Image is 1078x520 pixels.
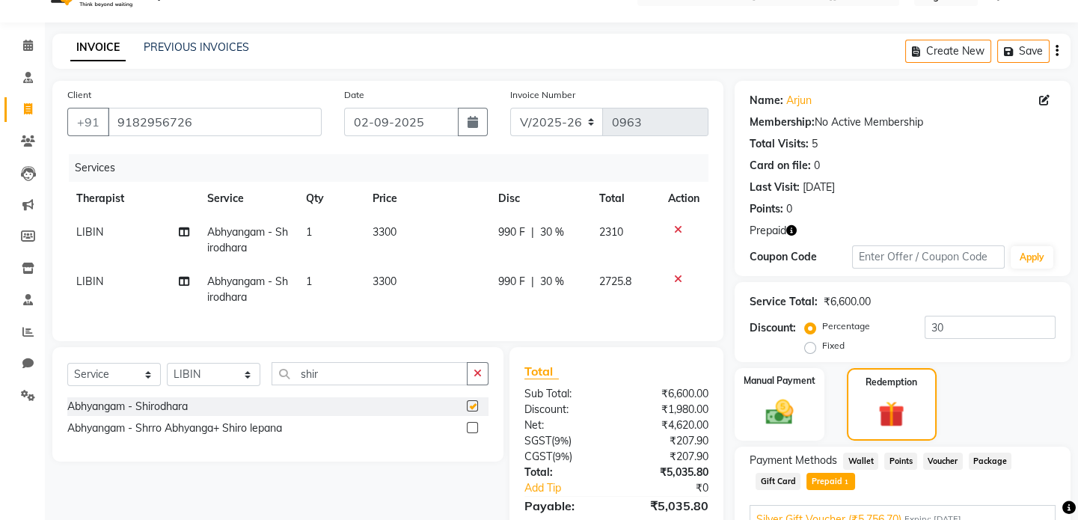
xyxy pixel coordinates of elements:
span: 30 % [540,274,564,290]
span: Abhyangam - Shirodhara [207,275,288,304]
th: Disc [489,182,590,215]
span: LIBIN [76,225,103,239]
th: Service [198,182,298,215]
span: 1 [842,478,851,487]
div: Membership: [750,114,815,130]
th: Therapist [67,182,198,215]
input: Enter Offer / Coupon Code [852,245,1005,269]
input: Search or Scan [272,362,468,385]
input: Search by Name/Mobile/Email/Code [108,108,322,136]
div: Points: [750,201,783,217]
div: ₹1,980.00 [616,402,720,417]
th: Total [590,182,660,215]
span: Gift Card [756,473,800,490]
div: Discount: [513,402,616,417]
div: ₹0 [634,480,720,496]
div: Abhyangam - Shirodhara [67,399,188,415]
label: Invoice Number [510,88,575,102]
a: INVOICE [70,34,126,61]
div: 0 [786,201,792,217]
span: Payment Methods [750,453,837,468]
span: Prepaid [806,473,855,490]
div: ₹207.90 [616,449,720,465]
div: No Active Membership [750,114,1056,130]
span: 2725.8 [599,275,631,288]
span: Abhyangam - Shirodhara [207,225,288,254]
span: Package [969,453,1012,470]
a: Arjun [786,93,812,108]
div: Discount: [750,320,796,336]
span: LIBIN [76,275,103,288]
div: Sub Total: [513,386,616,402]
span: 3300 [373,275,396,288]
button: +91 [67,108,109,136]
div: Name: [750,93,783,108]
span: 2310 [599,225,623,239]
div: 5 [812,136,818,152]
th: Price [364,182,489,215]
span: | [531,274,534,290]
label: Date [344,88,364,102]
div: ₹5,035.80 [616,497,720,515]
div: 0 [814,158,820,174]
span: 9% [554,435,569,447]
th: Action [659,182,708,215]
div: Services [69,154,720,182]
span: 30 % [540,224,564,240]
div: [DATE] [803,180,835,195]
span: 3300 [373,225,396,239]
span: | [531,224,534,240]
a: Add Tip [513,480,634,496]
button: Save [997,40,1050,63]
div: Payable: [513,497,616,515]
img: _gift.svg [870,398,913,430]
div: Abhyangam - Shrro Abhyanga+ Shiro lepana [67,420,282,436]
span: 1 [306,225,312,239]
button: Apply [1011,246,1053,269]
div: ( ) [513,449,616,465]
div: ( ) [513,433,616,449]
span: 990 F [498,274,525,290]
div: Card on file: [750,158,811,174]
div: ₹4,620.00 [616,417,720,433]
span: Wallet [843,453,878,470]
span: Prepaid [750,223,786,239]
th: Qty [297,182,363,215]
span: Total [524,364,559,379]
div: ₹5,035.80 [616,465,720,480]
label: Redemption [866,376,917,389]
div: Last Visit: [750,180,800,195]
div: ₹207.90 [616,433,720,449]
div: Net: [513,417,616,433]
div: Service Total: [750,294,818,310]
div: Total: [513,465,616,480]
label: Percentage [822,319,870,333]
img: _cash.svg [757,397,802,428]
button: Create New [905,40,991,63]
span: 9% [555,450,569,462]
div: Total Visits: [750,136,809,152]
span: SGST [524,434,551,447]
label: Fixed [822,339,845,352]
span: CGST [524,450,552,463]
div: ₹6,600.00 [616,386,720,402]
label: Manual Payment [744,374,815,388]
span: 1 [306,275,312,288]
a: PREVIOUS INVOICES [144,40,249,54]
span: Voucher [923,453,963,470]
span: 990 F [498,224,525,240]
div: Coupon Code [750,249,851,265]
label: Client [67,88,91,102]
span: Points [884,453,917,470]
div: ₹6,600.00 [824,294,871,310]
